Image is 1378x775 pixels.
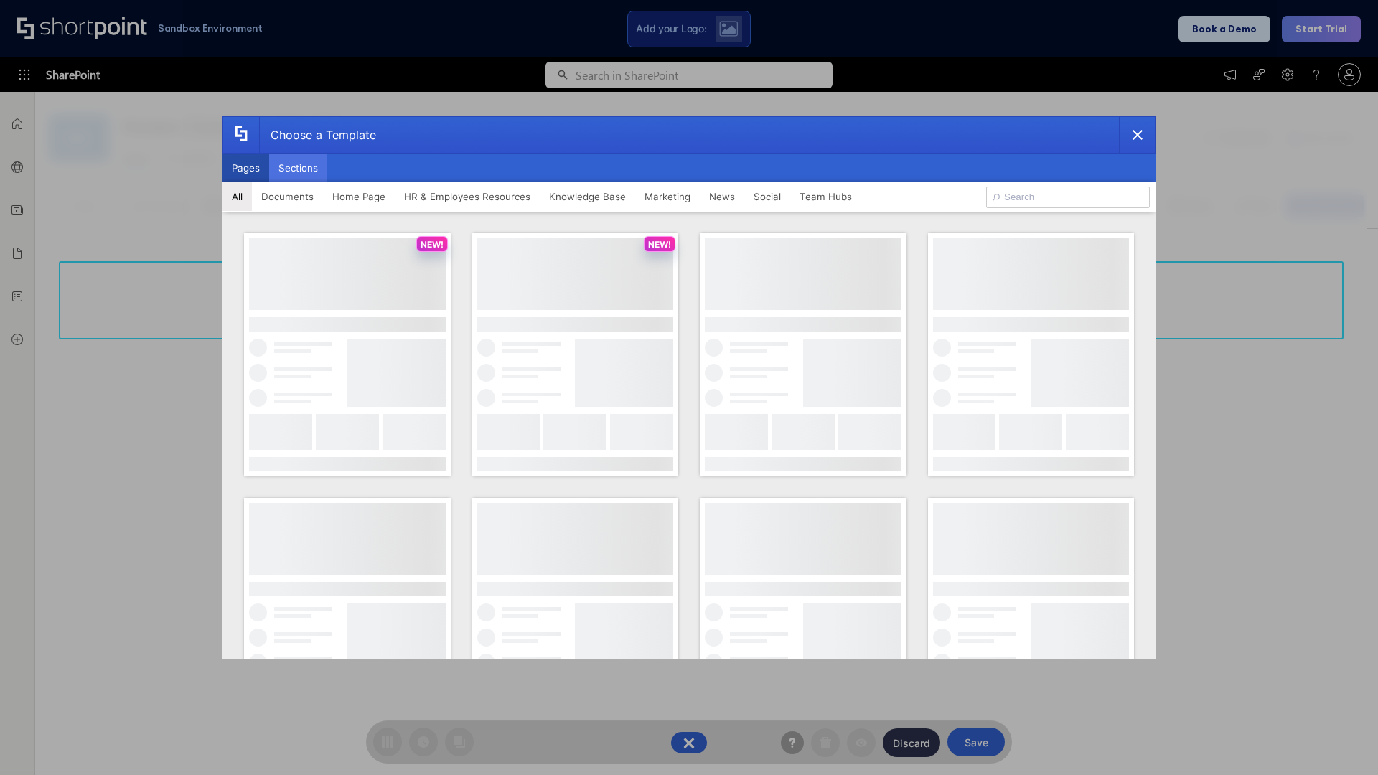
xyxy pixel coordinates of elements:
button: All [222,182,252,211]
button: Social [744,182,790,211]
p: NEW! [648,239,671,250]
div: Choose a Template [259,117,376,153]
button: Team Hubs [790,182,861,211]
button: Pages [222,154,269,182]
button: Sections [269,154,327,182]
button: Marketing [635,182,700,211]
button: Documents [252,182,323,211]
button: Home Page [323,182,395,211]
button: News [700,182,744,211]
div: template selector [222,116,1156,659]
input: Search [986,187,1150,208]
iframe: Chat Widget [1306,706,1378,775]
button: HR & Employees Resources [395,182,540,211]
button: Knowledge Base [540,182,635,211]
p: NEW! [421,239,444,250]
